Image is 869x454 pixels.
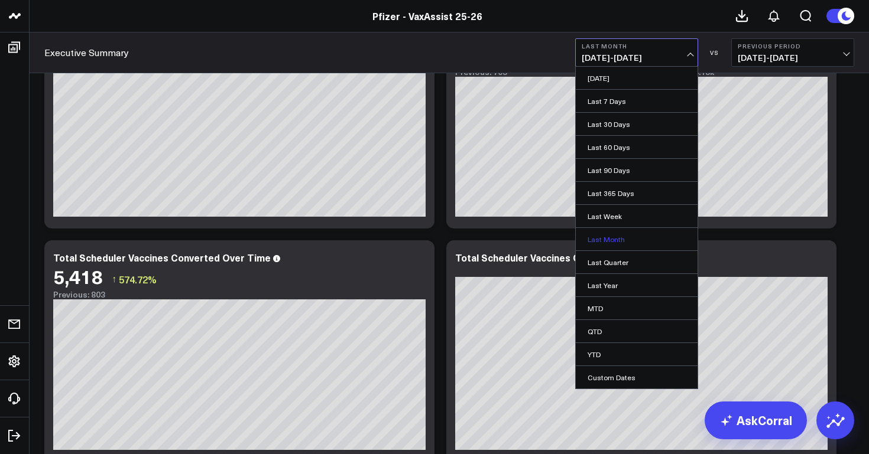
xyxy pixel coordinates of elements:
[704,49,725,56] div: VS
[575,38,698,67] button: Last Month[DATE]-[DATE]
[576,251,698,273] a: Last Quarter
[576,113,698,135] a: Last 30 Days
[576,366,698,388] a: Custom Dates
[53,290,426,299] div: Previous: 803
[576,205,698,227] a: Last Week
[53,266,103,287] div: 5,418
[455,251,622,264] div: Total Scheduler Vaccines Converted
[576,297,698,319] a: MTD
[576,320,698,342] a: QTD
[738,53,848,63] span: [DATE] - [DATE]
[119,273,157,286] span: 574.72%
[576,90,698,112] a: Last 7 Days
[576,182,698,204] a: Last 365 Days
[576,159,698,181] a: Last 90 Days
[576,228,698,250] a: Last Month
[731,38,854,67] button: Previous Period[DATE]-[DATE]
[705,401,807,439] a: AskCorral
[576,136,698,158] a: Last 60 Days
[112,272,116,287] span: ↑
[738,43,848,50] b: Previous Period
[582,53,692,63] span: [DATE] - [DATE]
[576,67,698,89] a: [DATE]
[576,274,698,296] a: Last Year
[582,43,692,50] b: Last Month
[576,343,698,365] a: YTD
[372,9,482,22] a: Pfizer - VaxAssist 25-26
[44,46,129,59] a: Executive Summary
[53,251,271,264] div: Total Scheduler Vaccines Converted Over Time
